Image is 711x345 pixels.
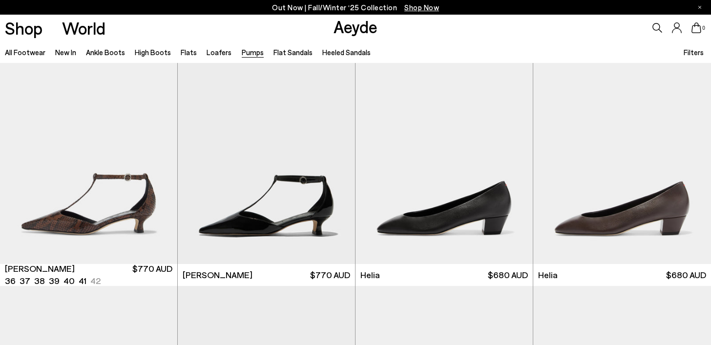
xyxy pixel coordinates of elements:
[355,264,533,286] a: Helia $680 AUD
[135,48,171,57] a: High Boots
[5,275,16,287] li: 36
[55,48,76,57] a: New In
[5,48,45,57] a: All Footwear
[538,269,558,281] span: Helia
[86,48,125,57] a: Ankle Boots
[207,48,231,57] a: Loafers
[701,25,706,31] span: 0
[355,41,533,264] img: Helia Low-Cut Pumps
[5,20,42,37] a: Shop
[666,269,706,281] span: $680 AUD
[5,275,98,287] ul: variant
[334,16,377,37] a: Aeyde
[178,264,355,286] a: [PERSON_NAME] $770 AUD
[404,3,439,12] span: Navigate to /collections/new-in
[272,1,439,14] p: Out Now | Fall/Winter ‘25 Collection
[63,275,75,287] li: 40
[273,48,313,57] a: Flat Sandals
[533,41,711,264] img: Helia Low-Cut Pumps
[49,275,60,287] li: 39
[533,264,711,286] a: Helia $680 AUD
[360,269,380,281] span: Helia
[20,275,30,287] li: 37
[132,263,172,287] span: $770 AUD
[310,269,350,281] span: $770 AUD
[183,269,252,281] span: [PERSON_NAME]
[691,22,701,33] a: 0
[322,48,371,57] a: Heeled Sandals
[62,20,105,37] a: World
[488,269,528,281] span: $680 AUD
[79,275,86,287] li: 41
[5,263,75,275] span: [PERSON_NAME]
[178,41,355,264] img: Liz T-Bar Pumps
[684,48,704,57] span: Filters
[181,48,197,57] a: Flats
[34,275,45,287] li: 38
[242,48,264,57] a: Pumps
